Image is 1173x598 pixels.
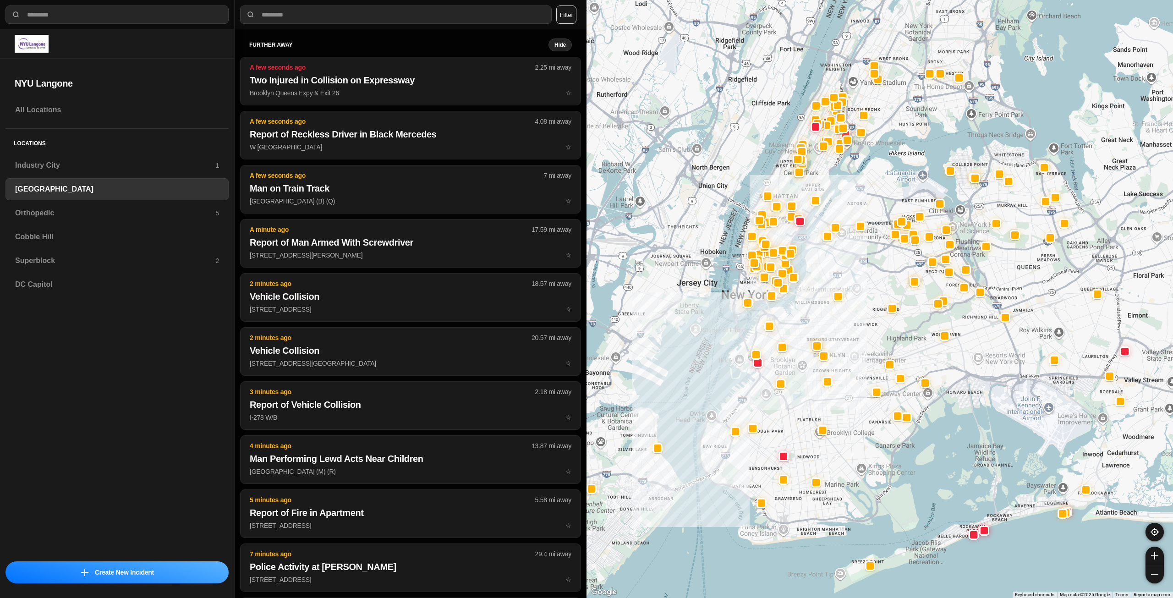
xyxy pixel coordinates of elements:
[249,41,548,49] h5: further away
[240,219,581,268] button: A minute ago17.59 mi awayReport of Man Armed With Screwdriver[STREET_ADDRESS][PERSON_NAME]star
[250,128,571,141] h2: Report of Reckless Driver in Black Mercedes
[240,57,581,105] button: A few seconds ago2.25 mi awayTwo Injured in Collision on ExpresswayBrooklyn Queens Expy & Exit 26...
[5,154,229,176] a: Industry City1
[240,467,581,475] a: 4 minutes ago13.87 mi awayMan Performing Lewd Acts Near Children[GEOGRAPHIC_DATA] (M) (R)star
[565,468,571,475] span: star
[532,279,571,288] p: 18.57 mi away
[250,182,571,195] h2: Man on Train Track
[240,143,581,151] a: A few seconds ago4.08 mi awayReport of Reckless Driver in Black MercedesW [GEOGRAPHIC_DATA]star
[240,489,581,538] button: 5 minutes ago5.58 mi awayReport of Fire in Apartment[STREET_ADDRESS]star
[250,495,535,505] p: 5 minutes ago
[556,5,576,24] button: Filter
[535,63,571,72] p: 2.25 mi away
[250,197,571,206] p: [GEOGRAPHIC_DATA] (B) (Q)
[250,467,571,476] p: [GEOGRAPHIC_DATA] (M) (R)
[15,231,219,242] h3: Cobble Hill
[1146,565,1164,583] button: zoom-out
[95,568,154,577] p: Create New Incident
[240,413,581,421] a: 3 minutes ago2.18 mi awayReport of Vehicle CollisionI-278 W/Bstar
[5,202,229,224] a: Orthopedic5
[1134,592,1170,597] a: Report a map error
[250,359,571,368] p: [STREET_ADDRESS][GEOGRAPHIC_DATA]
[535,387,571,396] p: 2.18 mi away
[250,441,532,450] p: 4 minutes ago
[15,35,49,53] img: logo
[240,165,581,214] button: A few seconds ago7 mi awayMan on Train Track[GEOGRAPHIC_DATA] (B) (Q)star
[240,576,581,583] a: 7 minutes ago29.4 mi awayPolice Activity at [PERSON_NAME][STREET_ADDRESS]star
[565,360,571,367] span: star
[1015,592,1054,598] button: Keyboard shortcuts
[589,586,619,598] img: Google
[15,208,215,219] h3: Orthopedic
[250,344,571,357] h2: Vehicle Collision
[532,225,571,234] p: 17.59 mi away
[532,333,571,342] p: 20.57 mi away
[535,495,571,505] p: 5.58 mi away
[250,387,535,396] p: 3 minutes ago
[215,208,219,218] p: 5
[250,63,535,72] p: A few seconds ago
[250,290,571,303] h2: Vehicle Collision
[240,197,581,205] a: A few seconds ago7 mi awayMan on Train Track[GEOGRAPHIC_DATA] (B) (Q)star
[240,381,581,430] button: 3 minutes ago2.18 mi awayReport of Vehicle CollisionI-278 W/Bstar
[240,305,581,313] a: 2 minutes ago18.57 mi awayVehicle Collision[STREET_ADDRESS]star
[1115,592,1128,597] a: Terms (opens in new tab)
[11,10,21,19] img: search
[5,561,229,583] button: iconCreate New Incident
[5,250,229,272] a: Superblock2
[15,184,219,195] h3: [GEOGRAPHIC_DATA]
[1146,547,1164,565] button: zoom-in
[240,359,581,367] a: 2 minutes ago20.57 mi awayVehicle Collision[STREET_ADDRESS][GEOGRAPHIC_DATA]star
[565,522,571,529] span: star
[5,274,229,296] a: DC Capitol
[565,576,571,583] span: star
[565,89,571,97] span: star
[1146,523,1164,541] button: recenter
[81,569,88,576] img: icon
[240,251,581,259] a: A minute ago17.59 mi awayReport of Man Armed With Screwdriver[STREET_ADDRESS][PERSON_NAME]star
[250,521,571,530] p: [STREET_ADDRESS]
[215,161,219,170] p: 1
[250,575,571,584] p: [STREET_ADDRESS]
[250,88,571,98] p: Brooklyn Queens Expy & Exit 26
[565,143,571,151] span: star
[15,160,215,171] h3: Industry City
[532,441,571,450] p: 13.87 mi away
[240,521,581,529] a: 5 minutes ago5.58 mi awayReport of Fire in Apartment[STREET_ADDRESS]star
[565,252,571,259] span: star
[250,171,543,180] p: A few seconds ago
[15,255,215,266] h3: Superblock
[250,413,571,422] p: I-278 W/B
[565,306,571,313] span: star
[5,178,229,200] a: [GEOGRAPHIC_DATA]
[5,129,229,154] h5: Locations
[15,104,219,115] h3: All Locations
[240,327,581,376] button: 2 minutes ago20.57 mi awayVehicle Collision[STREET_ADDRESS][GEOGRAPHIC_DATA]star
[250,452,571,465] h2: Man Performing Lewd Acts Near Children
[250,117,535,126] p: A few seconds ago
[250,279,532,288] p: 2 minutes ago
[250,506,571,519] h2: Report of Fire in Apartment
[250,333,532,342] p: 2 minutes ago
[250,560,571,573] h2: Police Activity at [PERSON_NAME]
[1151,552,1158,560] img: zoom-in
[250,143,571,152] p: W [GEOGRAPHIC_DATA]
[565,414,571,421] span: star
[250,225,532,234] p: A minute ago
[250,549,535,559] p: 7 minutes ago
[250,398,571,411] h2: Report of Vehicle Collision
[240,89,581,97] a: A few seconds ago2.25 mi awayTwo Injured in Collision on ExpresswayBrooklyn Queens Expy & Exit 26...
[250,74,571,87] h2: Two Injured in Collision on Expressway
[5,226,229,248] a: Cobble Hill
[240,111,581,159] button: A few seconds ago4.08 mi awayReport of Reckless Driver in Black MercedesW [GEOGRAPHIC_DATA]star
[15,279,219,290] h3: DC Capitol
[250,251,571,260] p: [STREET_ADDRESS][PERSON_NAME]
[240,273,581,322] button: 2 minutes ago18.57 mi awayVehicle Collision[STREET_ADDRESS]star
[240,543,581,592] button: 7 minutes ago29.4 mi awayPolice Activity at [PERSON_NAME][STREET_ADDRESS]star
[565,198,571,205] span: star
[535,117,571,126] p: 4.08 mi away
[548,38,572,51] button: Hide
[1060,592,1110,597] span: Map data ©2025 Google
[15,77,219,90] h2: NYU Langone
